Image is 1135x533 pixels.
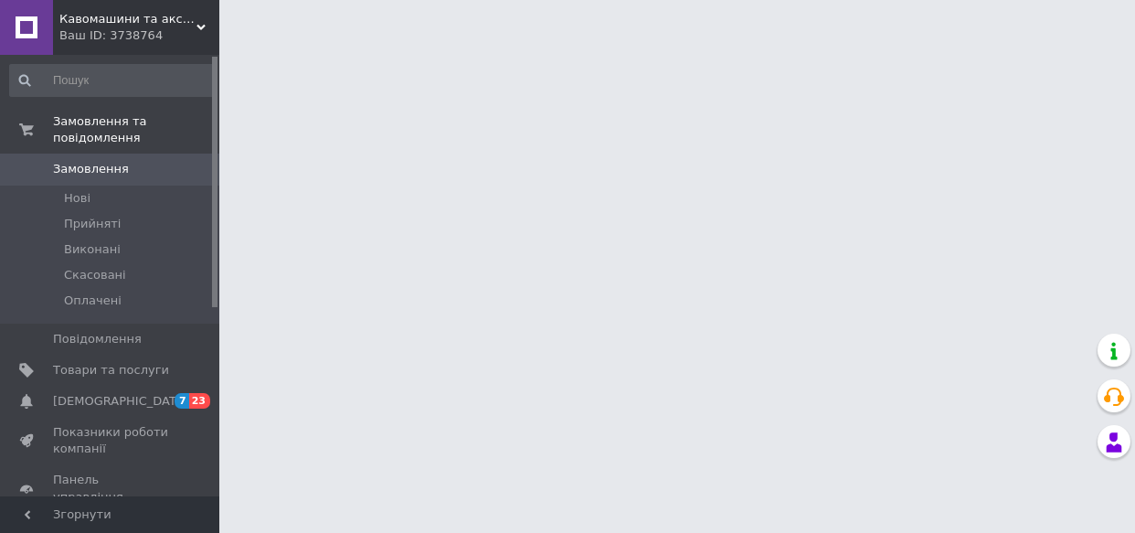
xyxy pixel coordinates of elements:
[59,27,219,44] div: Ваш ID: 3738764
[53,424,169,457] span: Показники роботи компанії
[53,393,188,410] span: [DEMOGRAPHIC_DATA]
[59,11,196,27] span: Кавомашини та аксесуари для кавомашин
[175,393,189,409] span: 7
[53,113,219,146] span: Замовлення та повідомлення
[64,293,122,309] span: Оплачені
[64,241,121,258] span: Виконані
[64,190,90,207] span: Нові
[189,393,210,409] span: 23
[53,362,169,378] span: Товари та послуги
[64,216,121,232] span: Прийняті
[9,64,215,97] input: Пошук
[53,331,142,347] span: Повідомлення
[53,472,169,505] span: Панель управління
[64,267,126,283] span: Скасовані
[53,161,129,177] span: Замовлення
